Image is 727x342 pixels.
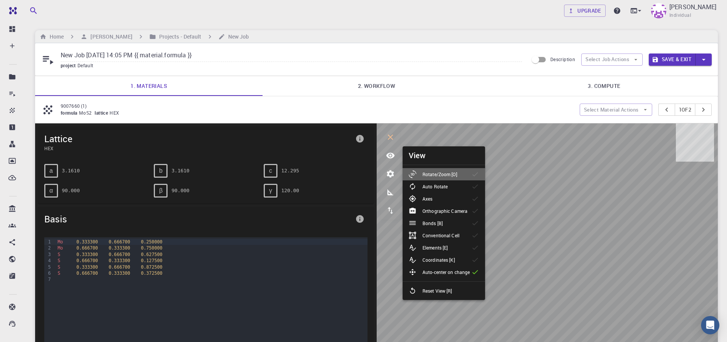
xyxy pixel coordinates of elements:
[580,104,652,116] button: Select Material Actions
[269,167,272,174] span: c
[225,32,249,41] h6: New Job
[76,271,98,276] span: 0.666700
[669,2,716,11] p: [PERSON_NAME]
[77,62,97,68] span: Default
[87,32,132,41] h6: [PERSON_NAME]
[490,76,718,96] a: 3. Compute
[564,5,606,17] a: Upgrade
[109,239,130,245] span: 0.666700
[95,110,110,116] span: lattice
[422,232,459,239] p: Conventional Cell
[58,264,60,270] span: S
[141,264,162,270] span: 0.872500
[109,264,130,270] span: 0.666700
[44,264,52,270] div: 5
[44,133,352,145] span: Lattice
[701,316,719,334] div: Open Intercom Messenger
[58,245,63,251] span: Mo
[658,104,712,116] div: pager
[281,164,299,177] pre: 12.295
[109,245,130,251] span: 0.333300
[281,184,299,197] pre: 120.00
[44,239,52,245] div: 1
[159,167,163,174] span: b
[61,110,79,116] span: formula
[171,164,189,177] pre: 3.1610
[38,32,250,41] nav: breadcrumb
[675,104,696,116] button: 1of2
[109,252,130,257] span: 0.666700
[58,258,60,263] span: S
[263,76,490,96] a: 2. Workflow
[110,110,122,116] span: HEX
[62,184,80,197] pre: 90.000
[62,164,80,177] pre: 3.1610
[109,258,130,263] span: 0.333300
[581,53,643,66] button: Select Job Actions
[76,252,98,257] span: 0.333300
[44,213,352,225] span: Basis
[58,252,60,257] span: S
[352,131,368,146] button: info
[61,102,574,109] p: 9007660 (1)
[76,258,98,263] span: 0.666700
[44,251,52,258] div: 3
[50,167,53,174] span: a
[141,271,162,276] span: 0.372500
[422,207,467,214] p: Orthographic Camera
[422,287,452,294] p: Reset View [R]
[669,11,691,19] span: Individual
[76,245,98,251] span: 0.666700
[49,187,53,194] span: α
[141,252,162,257] span: 0.627500
[79,110,95,116] span: MoS2
[58,271,60,276] span: S
[44,245,52,251] div: 2
[422,220,443,227] p: Bonds [B]
[269,187,272,194] span: γ
[44,258,52,264] div: 4
[422,183,448,190] p: Auto Rotate
[76,264,98,270] span: 0.333300
[171,184,189,197] pre: 90.000
[651,3,666,18] img: UTSAV SINGH
[58,239,63,245] span: Mo
[422,244,448,251] p: Elements [E]
[35,76,263,96] a: 1. Materials
[141,258,162,263] span: 0.127500
[352,211,368,227] button: info
[422,171,457,178] p: Rotate/Zoom [O]
[61,62,77,68] span: project
[649,53,696,66] button: Save & Exit
[76,239,98,245] span: 0.333300
[156,32,201,41] h6: Projects - Default
[44,276,52,282] div: 7
[422,195,432,202] p: Axes
[6,7,17,15] img: logo
[44,270,52,276] div: 6
[409,149,426,162] h6: View
[44,145,352,152] span: HEX
[422,269,470,276] p: Auto-center on change
[47,32,64,41] h6: Home
[159,187,163,194] span: β
[15,5,43,12] span: Support
[109,271,130,276] span: 0.333300
[422,256,455,263] p: Coordinates [K]
[141,239,162,245] span: 0.250000
[550,56,575,62] span: Description
[141,245,162,251] span: 0.750000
